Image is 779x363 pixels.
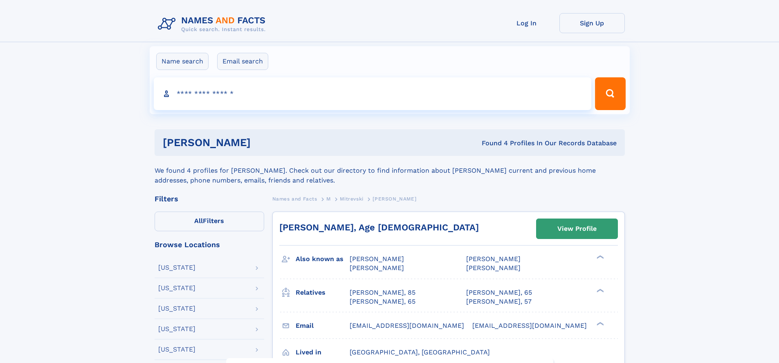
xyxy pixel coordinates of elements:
[350,288,415,297] a: [PERSON_NAME], 85
[296,252,350,266] h3: Also known as
[340,196,363,202] span: Mitrevski
[155,13,272,35] img: Logo Names and Facts
[156,53,209,70] label: Name search
[326,196,331,202] span: M
[466,255,521,263] span: [PERSON_NAME]
[158,264,195,271] div: [US_STATE]
[155,212,264,231] label: Filters
[158,285,195,291] div: [US_STATE]
[559,13,625,33] a: Sign Up
[595,255,604,260] div: ❯
[158,326,195,332] div: [US_STATE]
[158,305,195,312] div: [US_STATE]
[595,77,625,110] button: Search Button
[366,139,617,148] div: Found 4 Profiles In Our Records Database
[340,194,363,204] a: Mitrevski
[155,156,625,185] div: We found 4 profiles for [PERSON_NAME]. Check out our directory to find information about [PERSON_...
[466,288,532,297] a: [PERSON_NAME], 65
[350,322,464,329] span: [EMAIL_ADDRESS][DOMAIN_NAME]
[466,297,532,306] a: [PERSON_NAME], 57
[158,346,195,353] div: [US_STATE]
[466,264,521,272] span: [PERSON_NAME]
[163,138,366,148] h1: [PERSON_NAME]
[194,217,203,225] span: All
[350,255,404,263] span: [PERSON_NAME]
[155,195,264,203] div: Filters
[350,348,490,356] span: [GEOGRAPHIC_DATA], [GEOGRAPHIC_DATA]
[494,13,559,33] a: Log In
[373,196,416,202] span: [PERSON_NAME]
[557,219,597,238] div: View Profile
[279,222,479,232] a: [PERSON_NAME], Age [DEMOGRAPHIC_DATA]
[595,321,604,326] div: ❯
[595,288,604,293] div: ❯
[350,297,415,306] a: [PERSON_NAME], 65
[537,219,617,239] a: View Profile
[472,322,587,329] span: [EMAIL_ADDRESS][DOMAIN_NAME]
[272,194,317,204] a: Names and Facts
[296,345,350,359] h3: Lived in
[217,53,268,70] label: Email search
[326,194,331,204] a: M
[154,77,592,110] input: search input
[296,319,350,333] h3: Email
[350,264,404,272] span: [PERSON_NAME]
[155,241,264,248] div: Browse Locations
[296,286,350,300] h3: Relatives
